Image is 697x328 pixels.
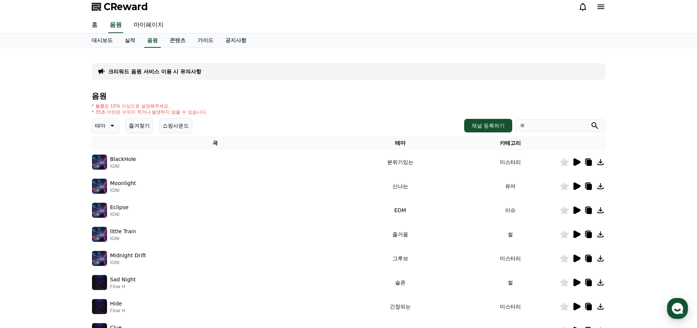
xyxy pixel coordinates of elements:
span: 대화 [69,250,78,256]
th: 카테고리 [461,136,560,150]
span: CReward [104,1,148,13]
td: 썰 [461,270,560,295]
a: 공지사항 [219,33,252,48]
a: 대화 [50,238,97,257]
a: 실적 [119,33,141,48]
td: 미스터리 [461,150,560,174]
td: 슬픈 [339,270,461,295]
button: 테마 [92,118,119,133]
th: 곡 [92,136,339,150]
span: 설정 [116,250,125,256]
p: IGNI [110,235,136,241]
a: 설정 [97,238,144,257]
button: 즐겨찾기 [125,118,153,133]
a: 음원 [108,17,123,33]
span: 홈 [24,250,28,256]
td: 썰 [461,222,560,246]
td: 미스터리 [461,246,560,270]
a: 음원 [144,33,161,48]
p: BlackHole [110,155,136,163]
a: 크리워드 음원 서비스 이용 시 유의사항 [108,68,201,75]
td: 유머 [461,174,560,198]
a: 홈 [86,17,104,33]
a: 홈 [2,238,50,257]
td: 긴장되는 [339,295,461,319]
p: IGNI [110,187,136,193]
h4: 음원 [92,92,605,100]
img: music [92,227,107,242]
a: CReward [92,1,148,13]
p: Sad Night [110,276,136,284]
img: music [92,179,107,194]
p: * 35초 미만은 수익이 적거나 발생하지 않을 수 있습니다. [92,109,207,115]
th: 테마 [339,136,461,150]
td: EDM [339,198,461,222]
p: little Train [110,228,136,235]
td: 미스터리 [461,295,560,319]
img: music [92,275,107,290]
img: music [92,203,107,218]
img: music [92,299,107,314]
p: IGNI [110,163,136,169]
a: 콘텐츠 [164,33,192,48]
p: IGNI [110,211,128,217]
p: Flow H [110,284,136,290]
td: 이슈 [461,198,560,222]
p: * 볼륨은 15% 이상으로 설정해주세요. [92,103,207,109]
p: IGNI [110,260,146,266]
a: 마이페이지 [128,17,170,33]
p: 테마 [95,120,106,131]
td: 그루브 [339,246,461,270]
img: music [92,251,107,266]
button: 채널 등록하기 [464,119,512,132]
p: Eclipse [110,203,128,211]
p: Flow H [110,308,125,314]
p: Midnight Drift [110,252,146,260]
td: 즐거움 [339,222,461,246]
td: 분위기있는 [339,150,461,174]
td: 신나는 [339,174,461,198]
img: music [92,155,107,170]
p: Hide [110,300,122,308]
p: Moonlight [110,179,136,187]
a: 가이드 [192,33,219,48]
button: 쇼핑사운드 [159,118,192,133]
a: 대시보드 [86,33,119,48]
